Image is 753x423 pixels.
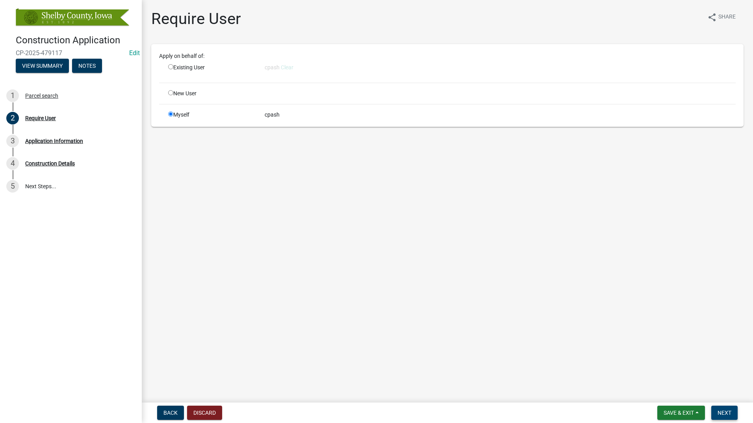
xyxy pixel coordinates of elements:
[187,406,222,420] button: Discard
[16,49,126,57] span: CP-2025-479117
[16,35,135,46] h4: Construction Application
[718,410,731,416] span: Next
[151,9,241,28] h1: Require User
[163,410,178,416] span: Back
[711,406,738,420] button: Next
[162,63,259,76] div: Existing User
[129,49,140,57] wm-modal-confirm: Edit Application Number
[25,138,83,144] div: Application Information
[664,410,694,416] span: Save & Exit
[72,63,102,69] wm-modal-confirm: Notes
[72,59,102,73] button: Notes
[25,115,56,121] div: Require User
[16,63,69,69] wm-modal-confirm: Summary
[25,93,58,98] div: Parcel search
[162,89,259,98] div: New User
[259,111,742,119] div: cpash
[707,13,717,22] i: share
[16,59,69,73] button: View Summary
[153,52,742,60] div: Apply on behalf of:
[6,180,19,193] div: 5
[162,111,259,119] div: Myself
[6,157,19,170] div: 4
[157,406,184,420] button: Back
[701,9,742,25] button: shareShare
[129,49,140,57] a: Edit
[6,135,19,147] div: 3
[16,8,129,26] img: Shelby County, Iowa
[657,406,705,420] button: Save & Exit
[6,89,19,102] div: 1
[718,13,736,22] span: Share
[25,161,75,166] div: Construction Details
[6,112,19,124] div: 2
